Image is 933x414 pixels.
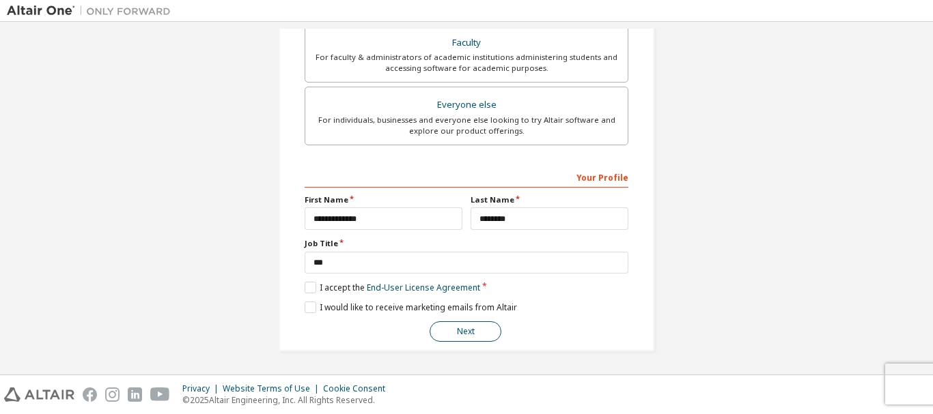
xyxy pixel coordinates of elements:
button: Next [430,321,501,342]
label: I accept the [305,282,480,293]
a: End-User License Agreement [367,282,480,293]
label: I would like to receive marketing emails from Altair [305,301,517,313]
div: For faculty & administrators of academic institutions administering students and accessing softwa... [314,52,619,74]
img: youtube.svg [150,387,170,402]
div: Website Terms of Use [223,383,323,394]
div: Faculty [314,33,619,53]
img: facebook.svg [83,387,97,402]
img: altair_logo.svg [4,387,74,402]
img: Altair One [7,4,178,18]
div: For individuals, businesses and everyone else looking to try Altair software and explore our prod... [314,115,619,136]
img: linkedin.svg [128,387,142,402]
div: Cookie Consent [323,383,393,394]
div: Privacy [182,383,223,394]
div: Everyone else [314,95,619,115]
div: Your Profile [305,166,628,188]
p: © 2025 Altair Engineering, Inc. All Rights Reserved. [182,394,393,406]
img: instagram.svg [105,387,120,402]
label: Job Title [305,238,628,249]
label: Last Name [471,194,628,205]
label: First Name [305,194,462,205]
